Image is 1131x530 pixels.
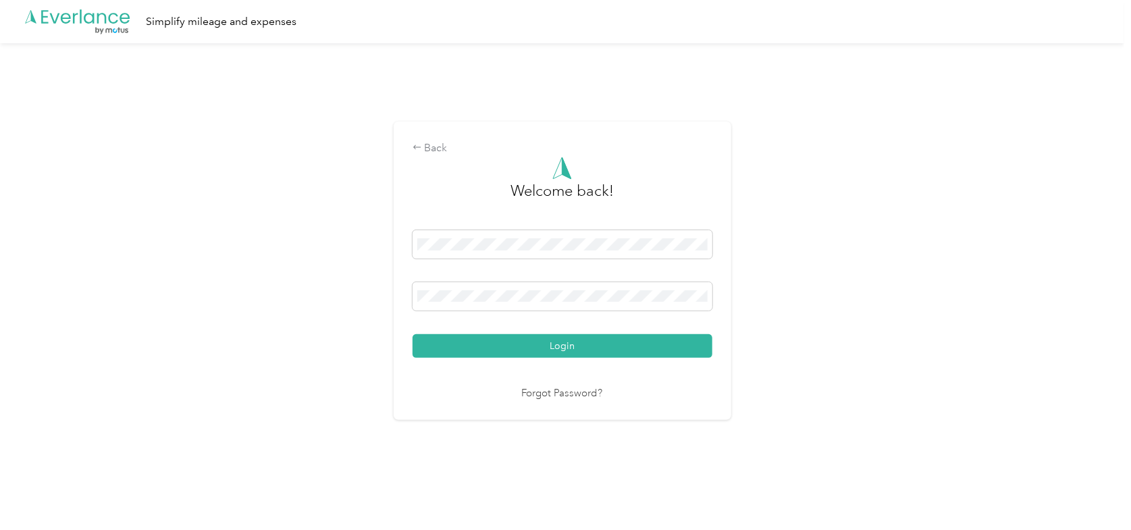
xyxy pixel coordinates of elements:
[510,180,614,216] h3: greeting
[1055,454,1131,530] iframe: Everlance-gr Chat Button Frame
[522,386,603,402] a: Forgot Password?
[146,14,296,30] div: Simplify mileage and expenses
[413,334,712,358] button: Login
[413,140,712,157] div: Back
